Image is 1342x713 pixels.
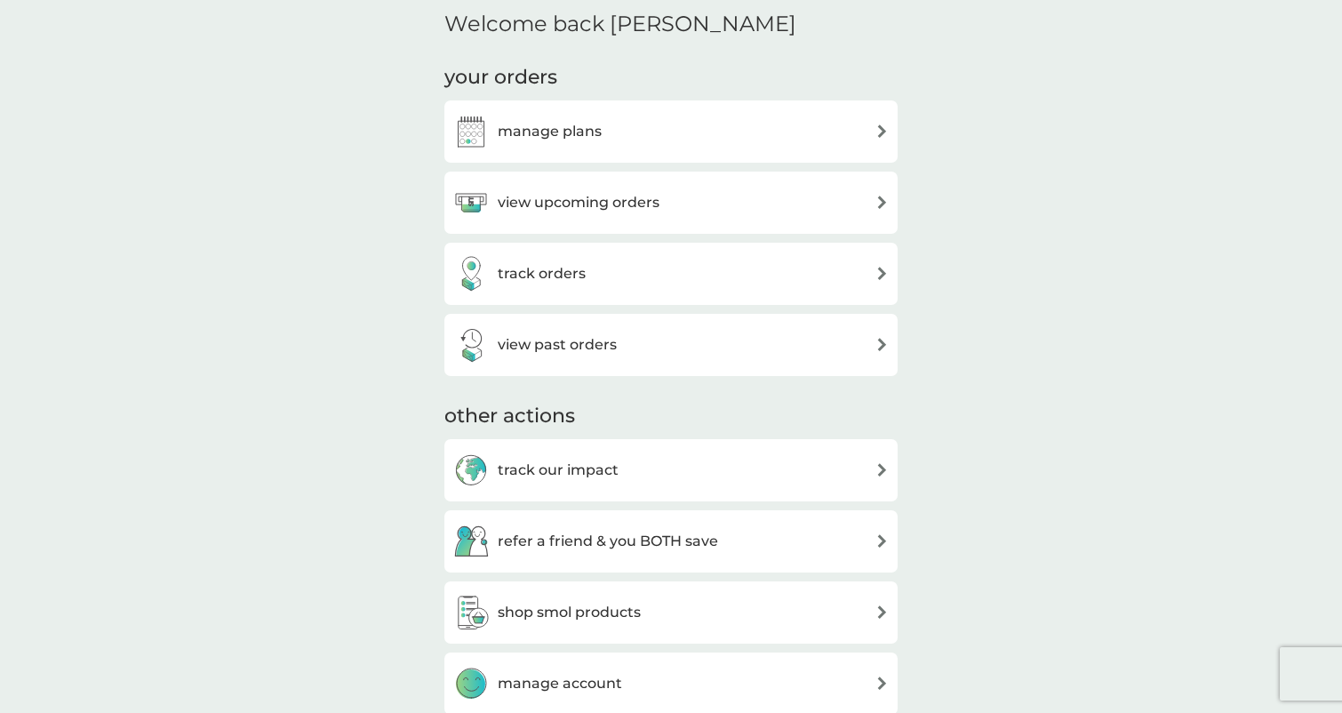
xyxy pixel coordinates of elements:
[498,262,586,285] h3: track orders
[875,534,889,548] img: arrow right
[875,267,889,280] img: arrow right
[498,601,641,624] h3: shop smol products
[875,124,889,138] img: arrow right
[498,530,718,553] h3: refer a friend & you BOTH save
[498,191,659,214] h3: view upcoming orders
[498,333,617,356] h3: view past orders
[875,338,889,351] img: arrow right
[498,459,619,482] h3: track our impact
[875,196,889,209] img: arrow right
[875,605,889,619] img: arrow right
[444,12,796,37] h2: Welcome back [PERSON_NAME]
[498,120,602,143] h3: manage plans
[875,677,889,690] img: arrow right
[498,672,622,695] h3: manage account
[875,463,889,477] img: arrow right
[444,403,575,430] h3: other actions
[444,64,557,92] h3: your orders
